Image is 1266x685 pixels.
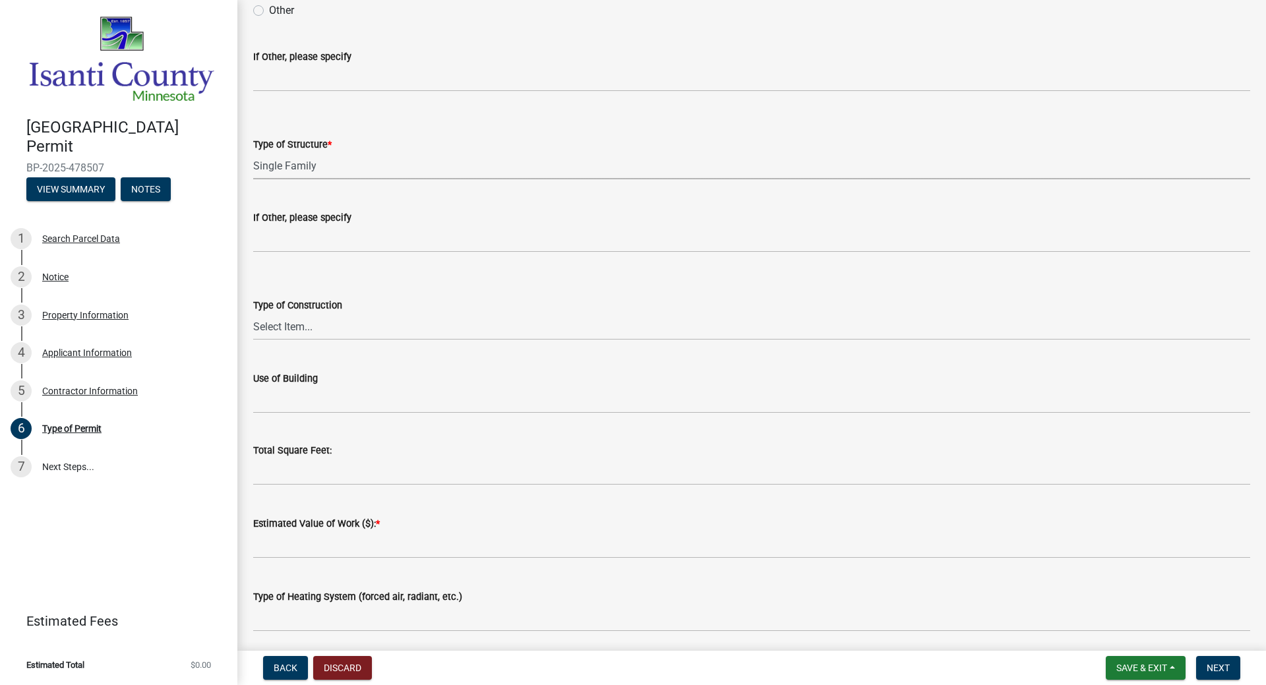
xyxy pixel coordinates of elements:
wm-modal-confirm: Summary [26,185,115,195]
label: Type of Construction [253,301,342,311]
div: 3 [11,305,32,326]
label: Type of Heating System (forced air, radiant, etc.) [253,593,462,602]
label: Total Square Feet: [253,446,332,456]
img: Isanti County, Minnesota [26,14,216,104]
div: Search Parcel Data [42,234,120,243]
label: If Other, please specify [253,214,351,223]
button: Discard [313,656,372,680]
span: Back [274,663,297,673]
wm-modal-confirm: Notes [121,185,171,195]
h4: [GEOGRAPHIC_DATA] Permit [26,118,227,156]
button: Next [1196,656,1240,680]
div: Notice [42,272,69,282]
button: Back [263,656,308,680]
div: Type of Permit [42,424,102,433]
div: 5 [11,380,32,402]
div: Applicant Information [42,348,132,357]
button: Save & Exit [1106,656,1186,680]
span: Save & Exit [1116,663,1167,673]
label: Estimated Value of Work ($): [253,520,380,529]
label: Other [269,3,294,18]
div: 2 [11,266,32,287]
span: $0.00 [191,661,211,669]
button: Notes [121,177,171,201]
div: Property Information [42,311,129,320]
label: Use of Building [253,374,318,384]
div: Contractor Information [42,386,138,396]
label: If Other, please specify [253,53,351,62]
div: 7 [11,456,32,477]
div: 1 [11,228,32,249]
label: Type of Structure [253,140,332,150]
button: View Summary [26,177,115,201]
span: BP-2025-478507 [26,162,211,174]
a: Estimated Fees [11,608,216,634]
div: 4 [11,342,32,363]
span: Estimated Total [26,661,84,669]
span: Next [1207,663,1230,673]
div: 6 [11,418,32,439]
